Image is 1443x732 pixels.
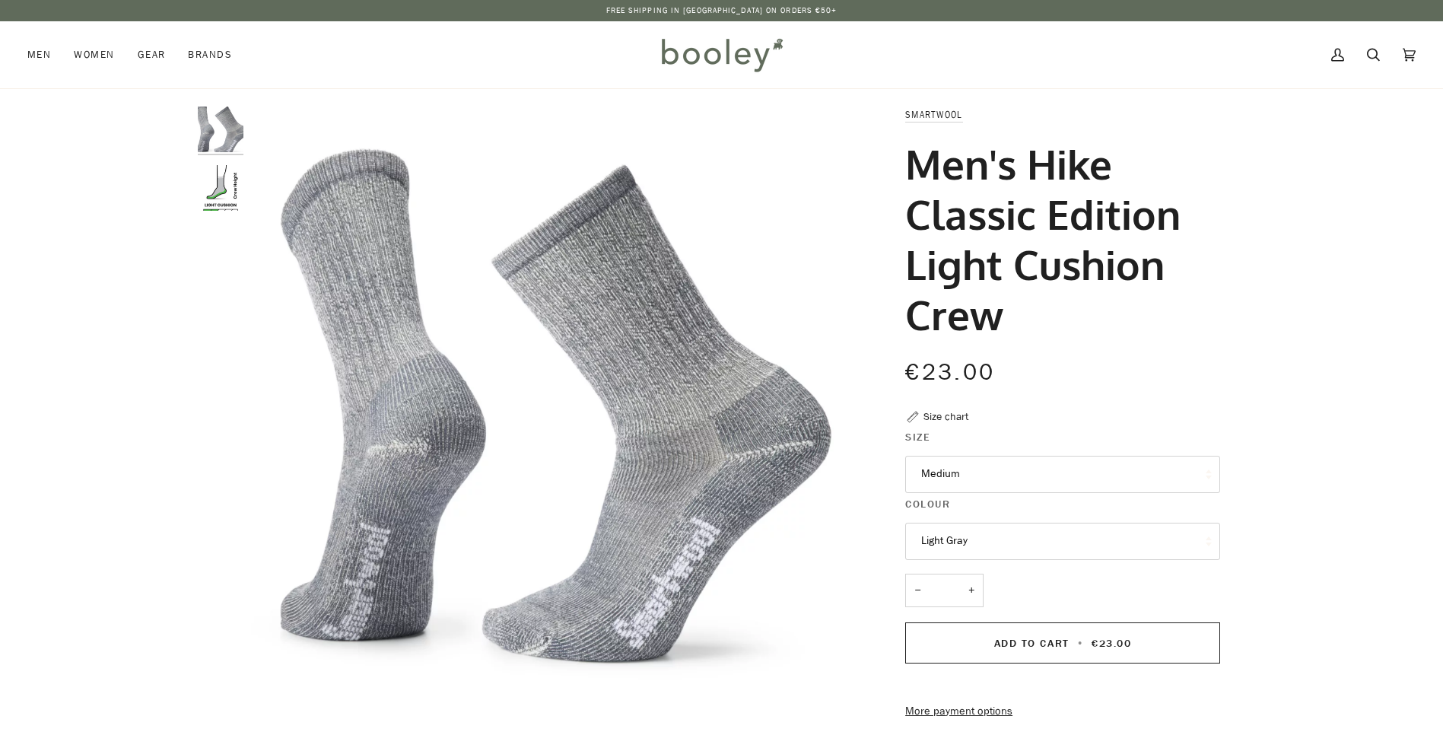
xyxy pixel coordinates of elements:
[905,622,1220,664] button: Add to Cart • €23.00
[188,47,232,62] span: Brands
[905,523,1220,560] button: Light Gray
[1073,636,1088,651] span: •
[27,47,51,62] span: Men
[905,456,1220,493] button: Medium
[126,21,177,88] a: Gear
[1092,636,1131,651] span: €23.00
[655,33,788,77] img: Booley
[994,636,1070,651] span: Add to Cart
[74,47,114,62] span: Women
[959,574,984,608] button: +
[176,21,243,88] a: Brands
[905,357,995,388] span: €23.00
[905,574,930,608] button: −
[905,703,1220,720] a: More payment options
[62,21,126,88] a: Women
[198,165,243,211] img: Smartwool Men's Hike Classic Edition Light Cushion Crew - Booley Galway
[198,107,243,152] img: Smartwool Men's Hike Classic Edition Light Cushion Crew Light Gray - Booley Galway
[606,5,838,17] p: Free Shipping in [GEOGRAPHIC_DATA] on Orders €50+
[251,107,853,708] img: Smartwool Men&#39;s Hike Classic Edition Light Cushion Crew Light Gray - Booley Galway
[905,429,930,445] span: Size
[251,107,853,708] div: Smartwool Men's Hike Classic Edition Light Cushion Crew Light Gray - Booley Galway
[905,108,962,121] a: Smartwool
[27,21,62,88] a: Men
[905,574,984,608] input: Quantity
[138,47,166,62] span: Gear
[923,409,968,425] div: Size chart
[905,496,950,512] span: Colour
[905,138,1209,340] h1: Men's Hike Classic Edition Light Cushion Crew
